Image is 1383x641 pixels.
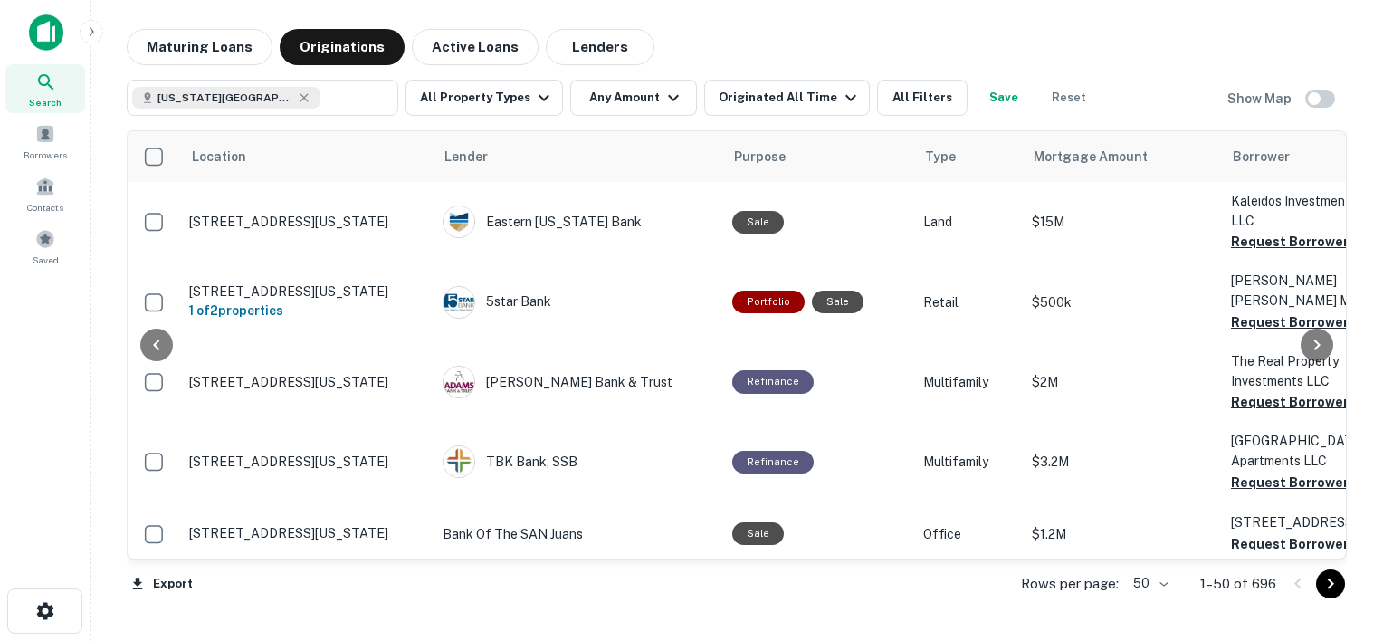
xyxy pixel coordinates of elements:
[443,366,714,398] div: [PERSON_NAME] Bank & Trust
[1040,80,1098,116] button: Reset
[923,292,1014,312] p: Retail
[923,212,1014,232] p: Land
[180,131,434,182] th: Location
[412,29,539,65] button: Active Loans
[24,148,67,162] span: Borrowers
[734,146,809,167] span: Purpose
[1126,570,1171,597] div: 50
[732,522,784,545] div: Sale
[189,214,424,230] p: [STREET_ADDRESS][US_STATE]
[5,222,85,271] a: Saved
[732,451,814,474] div: This loan purpose was for refinancing
[1032,212,1213,232] p: $15M
[1292,496,1383,583] iframe: Chat Widget
[280,29,405,65] button: Originations
[5,64,85,113] a: Search
[189,283,424,300] p: [STREET_ADDRESS][US_STATE]
[812,291,863,313] div: Sale
[405,80,563,116] button: All Property Types
[1032,372,1213,392] p: $2M
[719,87,862,109] div: Originated All Time
[1023,131,1222,182] th: Mortgage Amount
[434,131,723,182] th: Lender
[1231,231,1378,253] button: Request Borrower Info
[732,370,814,393] div: This loan purpose was for refinancing
[732,291,805,313] div: This is a portfolio loan with 2 properties
[443,524,714,544] p: Bank Of The SAN Juans
[1231,472,1378,493] button: Request Borrower Info
[29,95,62,110] span: Search
[923,372,1014,392] p: Multifamily
[546,29,654,65] button: Lenders
[1316,569,1345,598] button: Go to next page
[1227,89,1294,109] h6: Show Map
[1200,573,1276,595] p: 1–50 of 696
[923,452,1014,472] p: Multifamily
[189,374,424,390] p: [STREET_ADDRESS][US_STATE]
[1032,292,1213,312] p: $500k
[189,525,424,541] p: [STREET_ADDRESS][US_STATE]
[1231,391,1378,413] button: Request Borrower Info
[127,29,272,65] button: Maturing Loans
[923,524,1014,544] p: Office
[1021,573,1119,595] p: Rows per page:
[1233,146,1290,167] span: Borrower
[877,80,968,116] button: All Filters
[925,146,979,167] span: Type
[444,446,474,477] img: picture
[444,287,474,318] img: picture
[443,206,714,238] div: Eastern [US_STATE] Bank
[732,211,784,234] div: Sale
[1231,533,1378,555] button: Request Borrower Info
[723,131,914,182] th: Purpose
[191,146,270,167] span: Location
[33,253,59,267] span: Saved
[444,367,474,397] img: picture
[1032,452,1213,472] p: $3.2M
[189,301,424,320] h6: 1 of 2 properties
[444,206,474,237] img: picture
[1231,311,1378,333] button: Request Borrower Info
[443,445,714,478] div: TBK Bank, SSB
[444,146,488,167] span: Lender
[5,117,85,166] a: Borrowers
[443,286,714,319] div: 5star Bank
[157,90,293,106] span: [US_STATE][GEOGRAPHIC_DATA], [GEOGRAPHIC_DATA], [GEOGRAPHIC_DATA]
[5,169,85,218] a: Contacts
[189,454,424,470] p: [STREET_ADDRESS][US_STATE]
[27,200,63,215] span: Contacts
[1032,524,1213,544] p: $1.2M
[914,131,1023,182] th: Type
[127,570,197,598] button: Export
[975,80,1033,116] button: Save your search to get updates of matches that match your search criteria.
[570,80,697,116] button: Any Amount
[704,80,870,116] button: Originated All Time
[29,14,63,51] img: capitalize-icon.png
[1034,146,1171,167] span: Mortgage Amount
